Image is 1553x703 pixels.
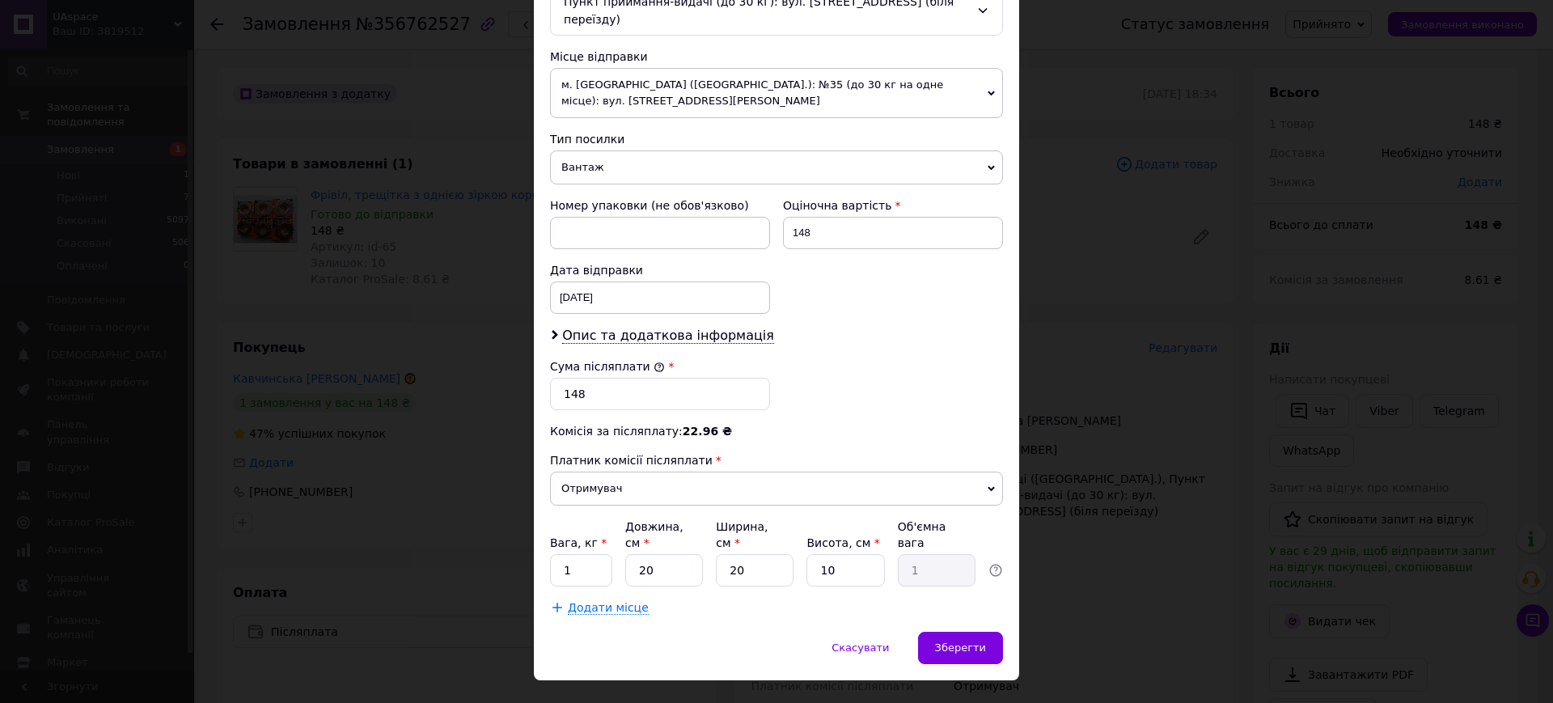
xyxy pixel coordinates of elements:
div: Об'ємна вага [898,519,975,551]
label: Сума післяплати [550,360,665,373]
div: Номер упаковки (не обов'язково) [550,197,770,214]
span: Зберегти [935,642,986,654]
span: Платник комісії післяплати [550,454,713,467]
span: Скасувати [832,642,889,654]
span: Вантаж [550,150,1003,184]
span: Отримувач [550,472,1003,506]
div: Комісія за післяплату: [550,423,1003,439]
span: Додати місце [568,601,649,615]
label: Висота, см [806,536,879,549]
span: м. [GEOGRAPHIC_DATA] ([GEOGRAPHIC_DATA].): №35 (до 30 кг на одне місце): вул. [STREET_ADDRESS][PE... [550,68,1003,118]
span: Тип посилки [550,133,624,146]
span: Опис та додаткова інформація [562,328,774,344]
div: Оціночна вартість [783,197,1003,214]
div: Дата відправки [550,262,770,278]
label: Довжина, см [625,520,683,549]
span: Місце відправки [550,50,648,63]
span: 22.96 ₴ [683,425,732,438]
label: Вага, кг [550,536,607,549]
label: Ширина, см [716,520,768,549]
